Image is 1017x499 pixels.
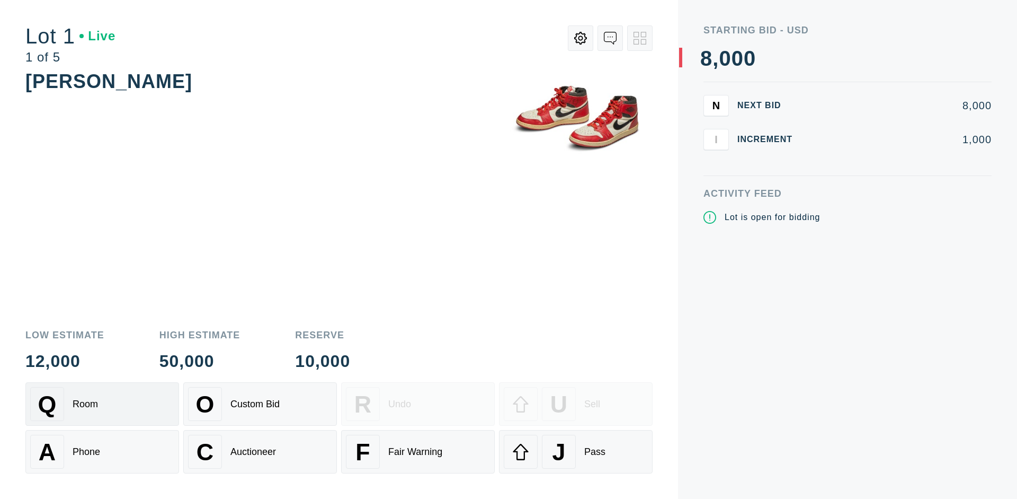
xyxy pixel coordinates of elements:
div: Lot is open for bidding [725,211,820,224]
button: OCustom Bid [183,382,337,426]
button: N [703,95,729,116]
button: JPass [499,430,653,474]
div: Phone [73,447,100,458]
button: USell [499,382,653,426]
button: RUndo [341,382,495,426]
span: A [39,439,56,466]
div: Auctioneer [230,447,276,458]
div: Increment [737,135,801,144]
div: 1,000 [809,134,992,145]
div: Fair Warning [388,447,442,458]
button: FFair Warning [341,430,495,474]
div: 8 [700,48,712,69]
button: APhone [25,430,179,474]
div: Starting Bid - USD [703,25,992,35]
div: Pass [584,447,605,458]
div: [PERSON_NAME] [25,71,192,92]
span: Q [38,391,57,418]
span: U [550,391,567,418]
div: Undo [388,399,411,410]
div: 1 of 5 [25,51,115,64]
div: Next Bid [737,101,801,110]
span: R [354,391,371,418]
div: Custom Bid [230,399,280,410]
div: 0 [719,48,731,69]
div: 0 [744,48,756,69]
div: High Estimate [159,330,240,340]
div: 12,000 [25,353,104,370]
div: , [712,48,719,260]
span: O [196,391,215,418]
div: Lot 1 [25,25,115,47]
div: 8,000 [809,100,992,111]
div: Activity Feed [703,189,992,198]
button: I [703,129,729,150]
div: Low Estimate [25,330,104,340]
div: 10,000 [295,353,350,370]
span: N [712,99,720,111]
div: Live [79,30,115,42]
div: Sell [584,399,600,410]
button: QRoom [25,382,179,426]
div: 0 [731,48,744,69]
button: CAuctioneer [183,430,337,474]
div: Reserve [295,330,350,340]
span: F [355,439,370,466]
span: I [715,133,718,145]
div: Room [73,399,98,410]
span: J [552,439,566,466]
div: 50,000 [159,353,240,370]
span: C [197,439,213,466]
